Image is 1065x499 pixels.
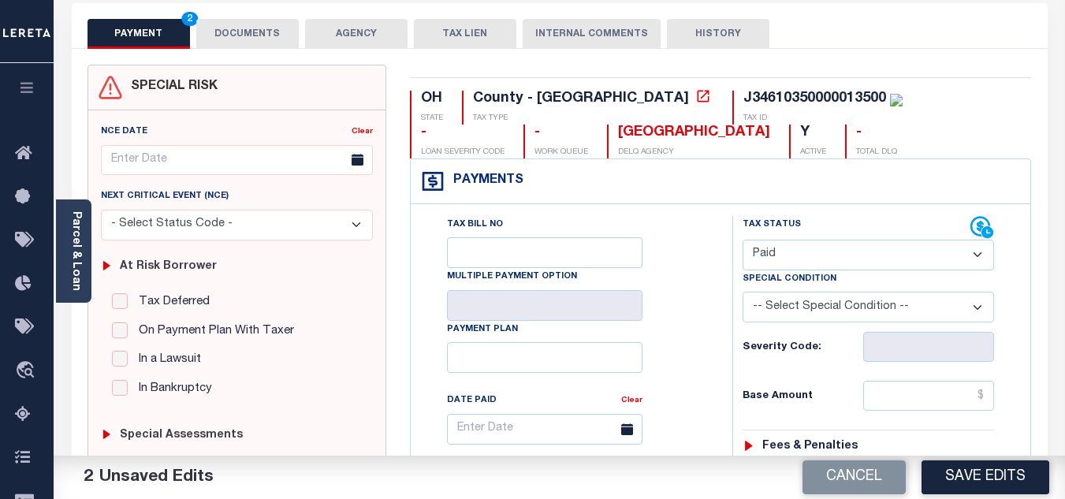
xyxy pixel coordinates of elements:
input: $ [863,381,994,411]
span: 2 [84,469,93,486]
a: Clear [352,128,373,136]
label: In a Lawsuit [131,351,201,369]
div: OH [421,91,443,108]
label: Payment Plan [447,323,518,337]
label: In Bankruptcy [131,380,212,398]
div: Y [800,125,826,142]
button: INTERNAL COMMENTS [523,19,661,49]
button: DOCUMENTS [196,19,299,49]
span: 2 [181,12,198,26]
button: Save Edits [922,460,1049,494]
button: HISTORY [667,19,769,49]
h6: Severity Code: [743,341,863,354]
p: STATE [421,113,443,125]
h6: At Risk Borrower [120,260,217,274]
label: On Payment Plan With Taxer [131,322,294,341]
h6: Base Amount [743,390,863,403]
p: TAX TYPE [473,113,713,125]
h4: Payments [445,173,523,188]
button: AGENCY [305,19,408,49]
div: - [856,125,897,142]
label: Next Critical Event (NCE) [101,190,229,203]
label: Tax Status [743,218,801,232]
p: DELQ AGENCY [618,147,770,158]
label: Date Paid [447,394,497,408]
label: Multiple Payment Option [447,270,577,284]
button: PAYMENT [88,19,190,49]
p: WORK QUEUE [534,147,588,158]
div: County - [GEOGRAPHIC_DATA] [473,91,689,106]
div: - [421,125,505,142]
div: J34610350000013500 [743,91,886,106]
button: Cancel [802,460,906,494]
p: ACTIVE [800,147,826,158]
div: - [534,125,588,142]
p: TAX ID [743,113,903,125]
label: NCE Date [101,125,147,139]
div: [GEOGRAPHIC_DATA] [618,125,770,142]
label: Tax Bill No [447,218,503,232]
p: LOAN SEVERITY CODE [421,147,505,158]
span: Unsaved Edits [99,469,214,486]
input: Enter Date [101,145,373,176]
h6: Special Assessments [120,429,243,442]
p: TOTAL DLQ [856,147,897,158]
h4: SPECIAL RISK [123,80,218,95]
a: Clear [621,397,642,404]
button: TAX LIEN [414,19,516,49]
h6: Fees & Penalties [762,440,858,453]
input: Enter Date [447,414,642,445]
img: check-icon-green.svg [890,94,903,106]
a: Parcel & Loan [70,211,81,291]
label: Special Condition [743,273,836,286]
i: travel_explore [15,361,40,382]
label: Tax Deferred [131,293,210,311]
